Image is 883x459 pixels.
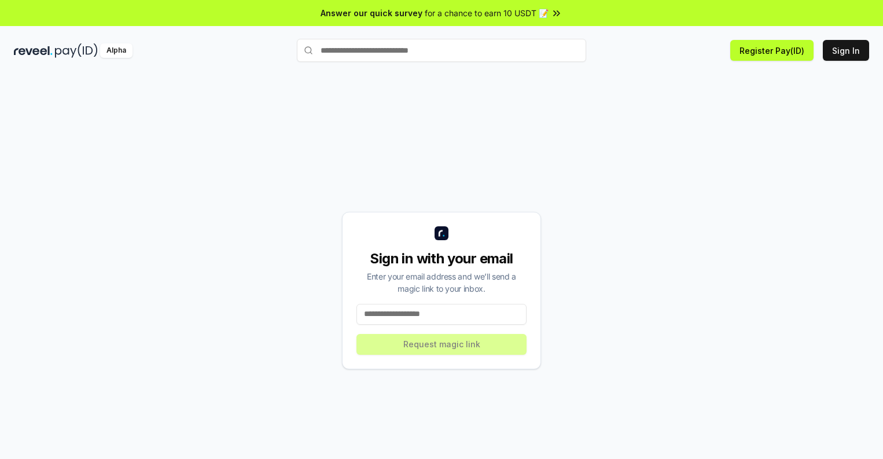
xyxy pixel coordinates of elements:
img: pay_id [55,43,98,58]
div: Enter your email address and we’ll send a magic link to your inbox. [356,270,527,295]
div: Sign in with your email [356,249,527,268]
span: Answer our quick survey [321,7,422,19]
span: for a chance to earn 10 USDT 📝 [425,7,549,19]
button: Sign In [823,40,869,61]
div: Alpha [100,43,133,58]
img: reveel_dark [14,43,53,58]
img: logo_small [435,226,448,240]
button: Register Pay(ID) [730,40,814,61]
